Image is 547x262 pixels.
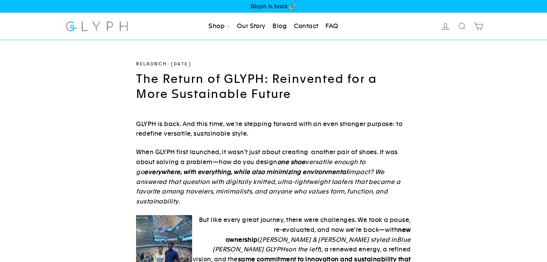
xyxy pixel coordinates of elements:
[136,119,411,139] p: GLYPH is back. And this time, we’re stepping forward with an even stronger purpose: to redefine v...
[206,19,232,34] a: Shop
[136,147,411,207] p: When GLYPH first launched, it wasn’t just about creating another pair of shoes. It was about solv...
[270,19,290,34] a: Blog
[213,236,411,254] a: Blue [PERSON_NAME] GLYPHs
[144,168,348,175] strong: everywhere, with everything, while also minimizing environmental
[291,19,321,34] a: Contact
[277,158,306,165] strong: one shoe
[213,236,411,254] em: [PERSON_NAME] & [PERSON_NAME] styled in on the left
[136,61,411,68] div: ·
[234,19,268,34] a: Our Story
[206,19,341,34] ul: Primary
[65,17,129,35] img: Glyph
[136,72,411,102] h1: The Return of GLYPH: Reinvented for a More Sustainable Future
[136,61,167,66] a: Relaunch
[136,158,400,205] em: versatile enough to go impact? We answered that question with digitally knitted, ultra-lightweigh...
[323,19,341,34] a: FAQ
[171,62,192,67] time: [DATE]
[226,226,411,243] strong: new ownership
